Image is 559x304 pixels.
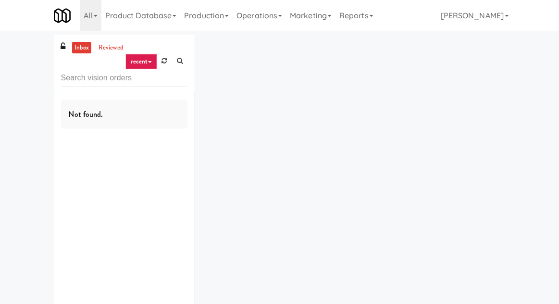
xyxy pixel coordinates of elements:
a: recent [125,54,157,69]
input: Search vision orders [61,69,187,87]
img: Micromart [54,7,71,24]
a: reviewed [96,42,126,54]
span: Not found. [69,109,103,120]
a: inbox [72,42,92,54]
